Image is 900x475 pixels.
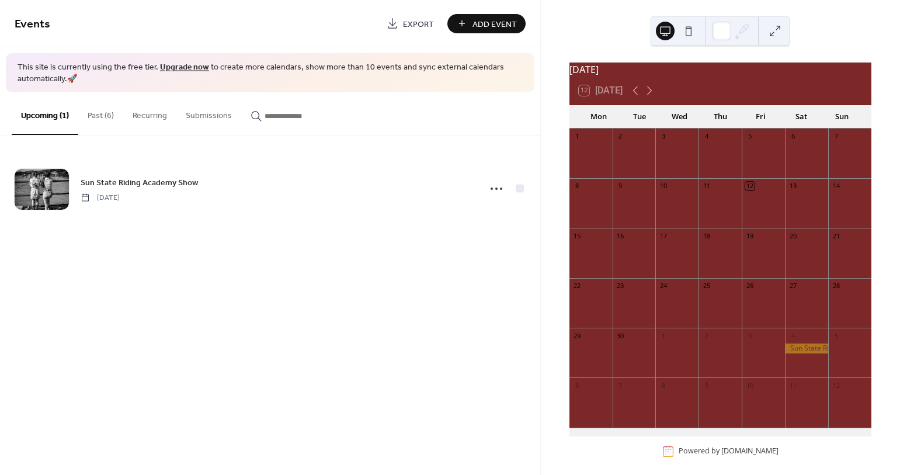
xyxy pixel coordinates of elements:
[12,92,78,135] button: Upcoming (1)
[788,182,797,190] div: 13
[788,231,797,240] div: 20
[659,105,700,129] div: Wed
[788,381,797,390] div: 11
[403,18,434,30] span: Export
[569,63,871,77] div: [DATE]
[832,381,840,390] div: 12
[616,132,625,141] div: 2
[745,282,754,290] div: 26
[702,331,711,340] div: 2
[741,105,781,129] div: Fri
[616,182,625,190] div: 9
[573,132,582,141] div: 1
[832,231,840,240] div: 21
[659,132,668,141] div: 3
[832,282,840,290] div: 28
[700,105,741,129] div: Thu
[573,381,582,390] div: 6
[702,231,711,240] div: 18
[579,105,619,129] div: Mon
[832,132,840,141] div: 7
[659,331,668,340] div: 1
[616,282,625,290] div: 23
[472,18,517,30] span: Add Event
[745,381,754,390] div: 10
[573,331,582,340] div: 29
[81,176,198,189] a: Sun State Riding Academy Show
[659,231,668,240] div: 17
[832,182,840,190] div: 14
[659,182,668,190] div: 10
[573,182,582,190] div: 8
[18,62,523,85] span: This site is currently using the free tier. to create more calendars, show more than 10 events an...
[659,282,668,290] div: 24
[745,132,754,141] div: 5
[679,446,779,456] div: Powered by
[573,282,582,290] div: 22
[616,231,625,240] div: 16
[659,381,668,390] div: 8
[619,105,659,129] div: Tue
[781,105,821,129] div: Sat
[702,182,711,190] div: 11
[788,282,797,290] div: 27
[81,192,120,203] span: [DATE]
[616,381,625,390] div: 7
[702,132,711,141] div: 4
[616,331,625,340] div: 30
[788,132,797,141] div: 6
[745,182,754,190] div: 12
[447,14,526,33] button: Add Event
[78,92,123,134] button: Past (6)
[702,282,711,290] div: 25
[123,92,176,134] button: Recurring
[573,231,582,240] div: 15
[785,344,828,353] div: Sun State Riding Academy Show
[822,105,862,129] div: Sun
[788,331,797,340] div: 4
[378,14,443,33] a: Export
[15,13,50,36] span: Events
[721,446,779,456] a: [DOMAIN_NAME]
[176,92,241,134] button: Submissions
[745,231,754,240] div: 19
[745,331,754,340] div: 3
[702,381,711,390] div: 9
[832,331,840,340] div: 5
[160,60,209,75] a: Upgrade now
